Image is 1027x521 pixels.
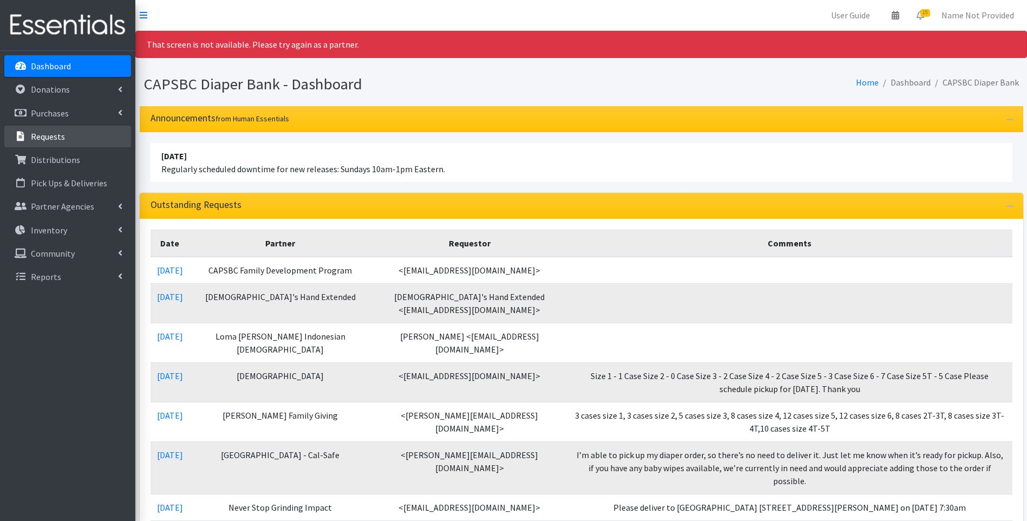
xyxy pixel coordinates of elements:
td: <[EMAIL_ADDRESS][DOMAIN_NAME]> [371,494,567,520]
a: Reports [4,266,131,288]
p: Distributions [31,154,80,165]
td: <[EMAIL_ADDRESS][DOMAIN_NAME]> [371,362,567,402]
span: 15 [920,9,930,17]
td: Never Stop Grinding Impact [189,494,372,520]
td: <[PERSON_NAME][EMAIL_ADDRESS][DOMAIN_NAME]> [371,441,567,494]
td: [DEMOGRAPHIC_DATA]'s Hand Extended <[EMAIL_ADDRESS][DOMAIN_NAME]> [371,283,567,323]
a: Requests [4,126,131,147]
a: [DATE] [157,291,183,302]
td: 3 cases size 1, 3 cases size 2, 5 cases size 3, 8 cases size 4, 12 cases size 5, 12 cases size 6,... [567,402,1012,441]
a: [DATE] [157,331,183,342]
p: Inventory [31,225,67,236]
p: Reports [31,271,61,282]
a: [DATE] [157,410,183,421]
td: I’m able to pick up my diaper order, so there’s no need to deliver it. Just let me know when it’s... [567,441,1012,494]
p: Pick Ups & Deliveries [31,178,107,188]
p: Community [31,248,75,259]
h3: Announcements [151,113,289,124]
strong: [DATE] [161,151,187,161]
a: Inventory [4,219,131,241]
a: Pick Ups & Deliveries [4,172,131,194]
div: That screen is not available. Please try again as a partner. [135,31,1027,58]
p: Donations [31,84,70,95]
a: 15 [908,4,933,26]
a: Partner Agencies [4,196,131,217]
h3: Outstanding Requests [151,199,241,211]
td: [GEOGRAPHIC_DATA] - Cal-Safe [189,441,372,494]
a: [DATE] [157,265,183,276]
a: Purchases [4,102,131,124]
td: [PERSON_NAME] <[EMAIL_ADDRESS][DOMAIN_NAME]> [371,323,567,362]
p: Purchases [31,108,69,119]
a: Distributions [4,149,131,171]
td: <[PERSON_NAME][EMAIL_ADDRESS][DOMAIN_NAME]> [371,402,567,441]
p: Partner Agencies [31,201,94,212]
p: Requests [31,131,65,142]
th: Date [151,230,189,257]
th: Partner [189,230,372,257]
a: Community [4,243,131,264]
td: [PERSON_NAME] Family Giving [189,402,372,441]
td: <[EMAIL_ADDRESS][DOMAIN_NAME]> [371,257,567,284]
a: Name Not Provided [933,4,1023,26]
a: Donations [4,79,131,100]
th: Comments [567,230,1012,257]
td: Please deliver to [GEOGRAPHIC_DATA] [STREET_ADDRESS][PERSON_NAME] on [DATE] 7:30am [567,494,1012,520]
a: User Guide [822,4,879,26]
td: Loma [PERSON_NAME] Indonesian [DEMOGRAPHIC_DATA] [189,323,372,362]
a: Dashboard [4,55,131,77]
td: [DEMOGRAPHIC_DATA] [189,362,372,402]
td: Size 1 - 1 Case Size 2 - 0 Case Size 3 - 2 Case Size 4 - 2 Case Size 5 - 3 Case Size 6 - 7 Case S... [567,362,1012,402]
a: [DATE] [157,370,183,381]
small: from Human Essentials [215,114,289,123]
td: CAPSBC Family Development Program [189,257,372,284]
th: Requestor [371,230,567,257]
p: Dashboard [31,61,71,71]
li: CAPSBC Diaper Bank [931,75,1019,90]
h1: CAPSBC Diaper Bank - Dashboard [144,75,578,94]
a: Home [856,77,879,88]
img: HumanEssentials [4,7,131,43]
li: Dashboard [879,75,931,90]
a: [DATE] [157,450,183,460]
li: Regularly scheduled downtime for new releases: Sundays 10am-1pm Eastern. [151,143,1012,182]
td: [DEMOGRAPHIC_DATA]'s Hand Extended [189,283,372,323]
a: [DATE] [157,502,183,513]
